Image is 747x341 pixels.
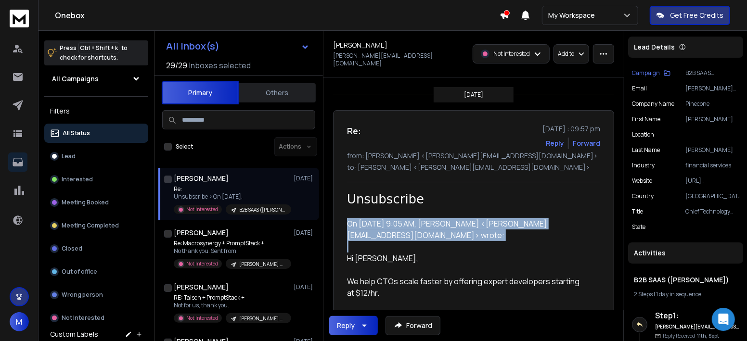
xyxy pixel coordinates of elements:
[632,162,655,169] p: industry
[60,43,128,63] p: Press to check for shortcuts.
[632,69,670,77] button: Campaign
[634,42,675,52] p: Lead Details
[174,240,289,247] p: Re: Macrosynergy + PromptStack +
[174,247,289,255] p: No thank you. Sent from
[44,69,148,88] button: All Campaigns
[166,41,219,51] h1: All Inbox(s)
[55,10,500,21] h1: Onebox
[632,100,674,108] p: Company Name
[239,206,285,214] p: B2B SAAS ([PERSON_NAME])
[294,283,315,291] p: [DATE]
[685,115,739,123] p: [PERSON_NAME]
[542,124,600,134] p: [DATE] : 09:57 pm
[174,193,289,201] p: Unsubscribe > On [DATE],
[176,143,193,151] label: Select
[44,285,148,304] button: Wrong person
[464,91,483,99] p: [DATE]
[493,50,530,58] p: Not Interested
[44,193,148,212] button: Meeting Booked
[632,131,654,139] p: location
[44,262,148,281] button: Out of office
[52,74,99,84] h1: All Campaigns
[62,268,97,276] p: Out of office
[347,124,361,138] h1: Re:
[685,146,739,154] p: [PERSON_NAME]
[685,177,739,185] p: [URL][DOMAIN_NAME]
[650,6,730,25] button: Get Free Credits
[329,316,378,335] button: Reply
[44,308,148,328] button: Not Interested
[239,261,285,268] p: [PERSON_NAME] UK Fintech
[634,290,737,298] div: |
[655,310,739,321] h6: Step 1 :
[44,239,148,258] button: Closed
[632,115,660,123] p: First Name
[62,314,104,322] p: Not Interested
[239,82,316,103] button: Others
[186,315,218,322] p: Not Interested
[174,282,229,292] h1: [PERSON_NAME]
[632,177,652,185] p: website
[62,245,82,253] p: Closed
[63,129,90,137] p: All Status
[347,192,592,206] p: Unsubscribe
[548,11,599,20] p: My Workspace
[546,139,564,148] button: Reply
[62,152,76,160] p: Lead
[712,308,735,331] div: Open Intercom Messenger
[10,312,29,331] button: M
[10,10,29,27] img: logo
[685,162,739,169] p: financial services
[697,332,719,339] span: 11th, Sept
[632,69,660,77] p: Campaign
[386,316,440,335] button: Forward
[166,60,187,71] span: 29 / 29
[685,192,739,200] p: [GEOGRAPHIC_DATA]
[632,85,647,92] p: Email
[670,11,723,20] p: Get Free Credits
[634,290,653,298] span: 2 Steps
[347,218,592,241] div: On [DATE] 9:05 AM, [PERSON_NAME] <[PERSON_NAME][EMAIL_ADDRESS][DOMAIN_NAME]> wrote:
[62,176,93,183] p: Interested
[634,275,737,285] h1: B2B SAAS ([PERSON_NAME])
[44,216,148,235] button: Meeting Completed
[186,206,218,213] p: Not Interested
[685,69,739,77] p: B2B SAAS ([PERSON_NAME])
[174,185,289,193] p: Re:
[174,228,229,238] h1: [PERSON_NAME]
[632,146,660,154] p: Last Name
[50,329,98,339] h3: Custom Labels
[78,42,119,53] span: Ctrl + Shift + k
[44,170,148,189] button: Interested
[174,302,289,309] p: Not for us, thank you.
[62,291,103,299] p: Wrong person
[158,37,317,56] button: All Inbox(s)
[294,175,315,182] p: [DATE]
[558,50,574,58] p: Add to
[632,192,654,200] p: Country
[333,40,387,50] h1: [PERSON_NAME]
[186,260,218,267] p: Not Interested
[62,222,119,229] p: Meeting Completed
[628,242,743,264] div: Activities
[189,60,251,71] h3: Inboxes selected
[656,290,701,298] span: 1 day in sequence
[685,100,739,108] p: Pinecone
[573,139,600,148] div: Forward
[44,147,148,166] button: Lead
[347,163,600,172] p: to: [PERSON_NAME] <[PERSON_NAME][EMAIL_ADDRESS][DOMAIN_NAME]>
[333,52,467,67] p: [PERSON_NAME][EMAIL_ADDRESS][DOMAIN_NAME]
[162,81,239,104] button: Primary
[174,174,229,183] h1: [PERSON_NAME]
[239,315,285,322] p: [PERSON_NAME] UK Fintech
[632,208,643,215] p: title
[294,229,315,237] p: [DATE]
[337,321,355,330] div: Reply
[347,151,600,161] p: from: [PERSON_NAME] <[PERSON_NAME][EMAIL_ADDRESS][DOMAIN_NAME]>
[632,223,645,231] p: State
[685,208,739,215] p: Chief Technology Officer (CTO)
[663,332,719,340] p: Reply Received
